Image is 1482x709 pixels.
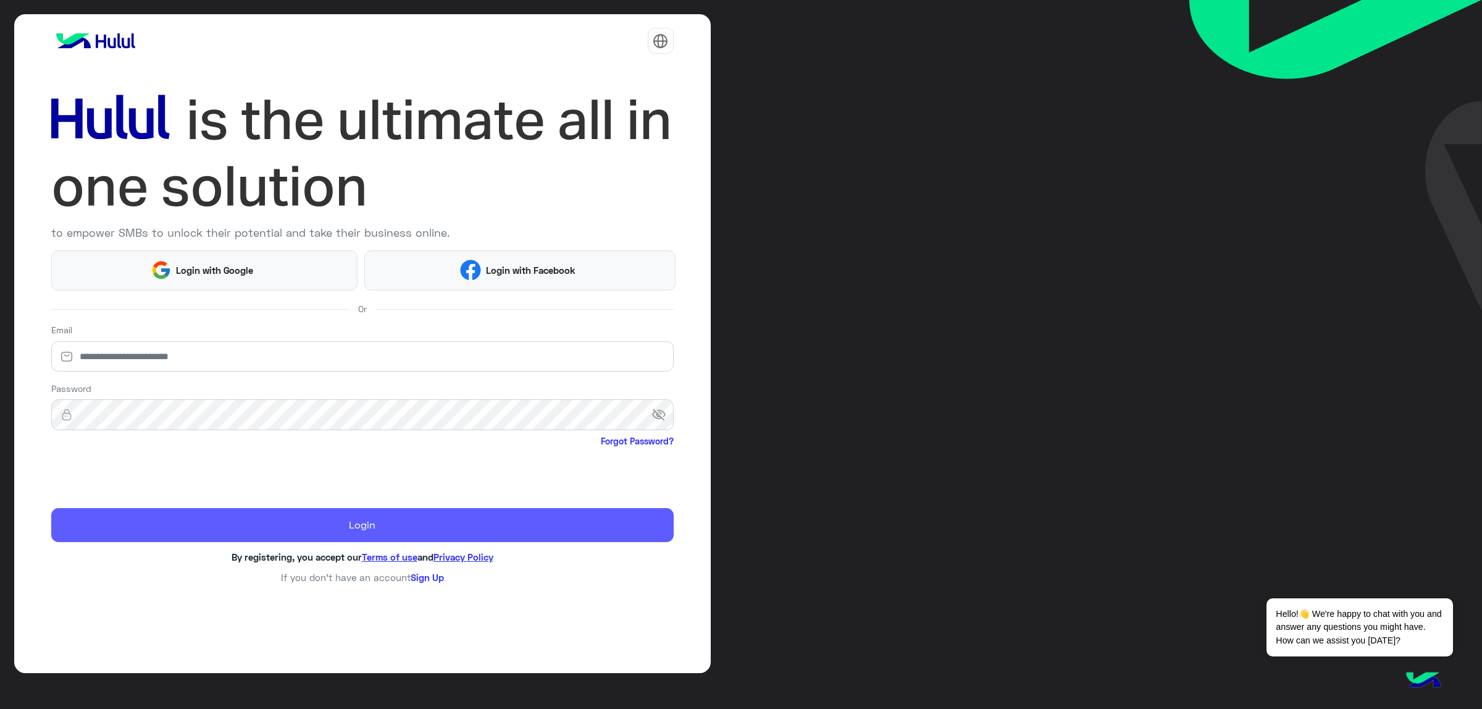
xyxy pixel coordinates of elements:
a: Forgot Password? [601,435,674,448]
img: tab [653,33,668,49]
img: hulul-logo.png [1402,660,1445,703]
span: Or [358,302,367,315]
button: Login with Google [51,250,358,291]
img: email [51,350,82,363]
h6: If you don’t have an account [51,572,674,583]
img: hululLoginTitle_EN.svg [51,87,674,220]
button: Login with Facebook [364,250,676,291]
button: Login [51,508,674,543]
span: Login with Google [172,263,258,278]
a: Sign Up [411,572,444,583]
iframe: reCAPTCHA [51,451,239,499]
img: lock [51,409,82,421]
span: By registering, you accept our [232,551,362,563]
p: to empower SMBs to unlock their potential and take their business online. [51,224,674,241]
label: Email [51,323,72,336]
span: and [417,551,433,563]
img: Facebook [460,260,481,281]
img: logo [51,28,140,53]
a: Privacy Policy [433,551,493,563]
img: Google [151,260,172,281]
span: Hello!👋 We're happy to chat with you and answer any questions you might have. How can we assist y... [1266,598,1452,656]
span: Login with Facebook [481,263,580,278]
label: Password [51,382,91,395]
a: Terms of use [362,551,417,563]
span: visibility_off [651,404,674,426]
